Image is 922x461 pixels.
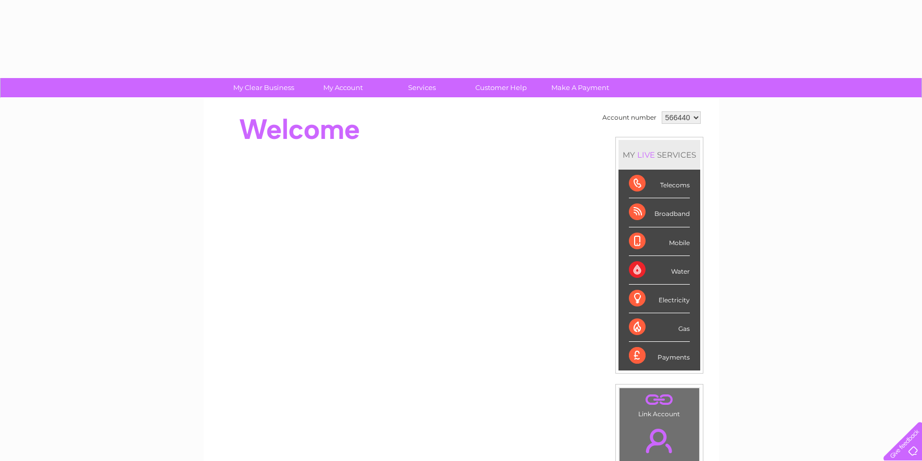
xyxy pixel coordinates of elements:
[629,285,690,313] div: Electricity
[622,391,697,409] a: .
[379,78,465,97] a: Services
[619,388,700,420] td: Link Account
[300,78,386,97] a: My Account
[600,109,659,126] td: Account number
[622,422,697,459] a: .
[221,78,307,97] a: My Clear Business
[629,313,690,342] div: Gas
[635,150,657,160] div: LIVE
[537,78,623,97] a: Make A Payment
[629,227,690,256] div: Mobile
[629,170,690,198] div: Telecoms
[618,140,700,170] div: MY SERVICES
[458,78,544,97] a: Customer Help
[629,256,690,285] div: Water
[629,198,690,227] div: Broadband
[629,342,690,370] div: Payments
